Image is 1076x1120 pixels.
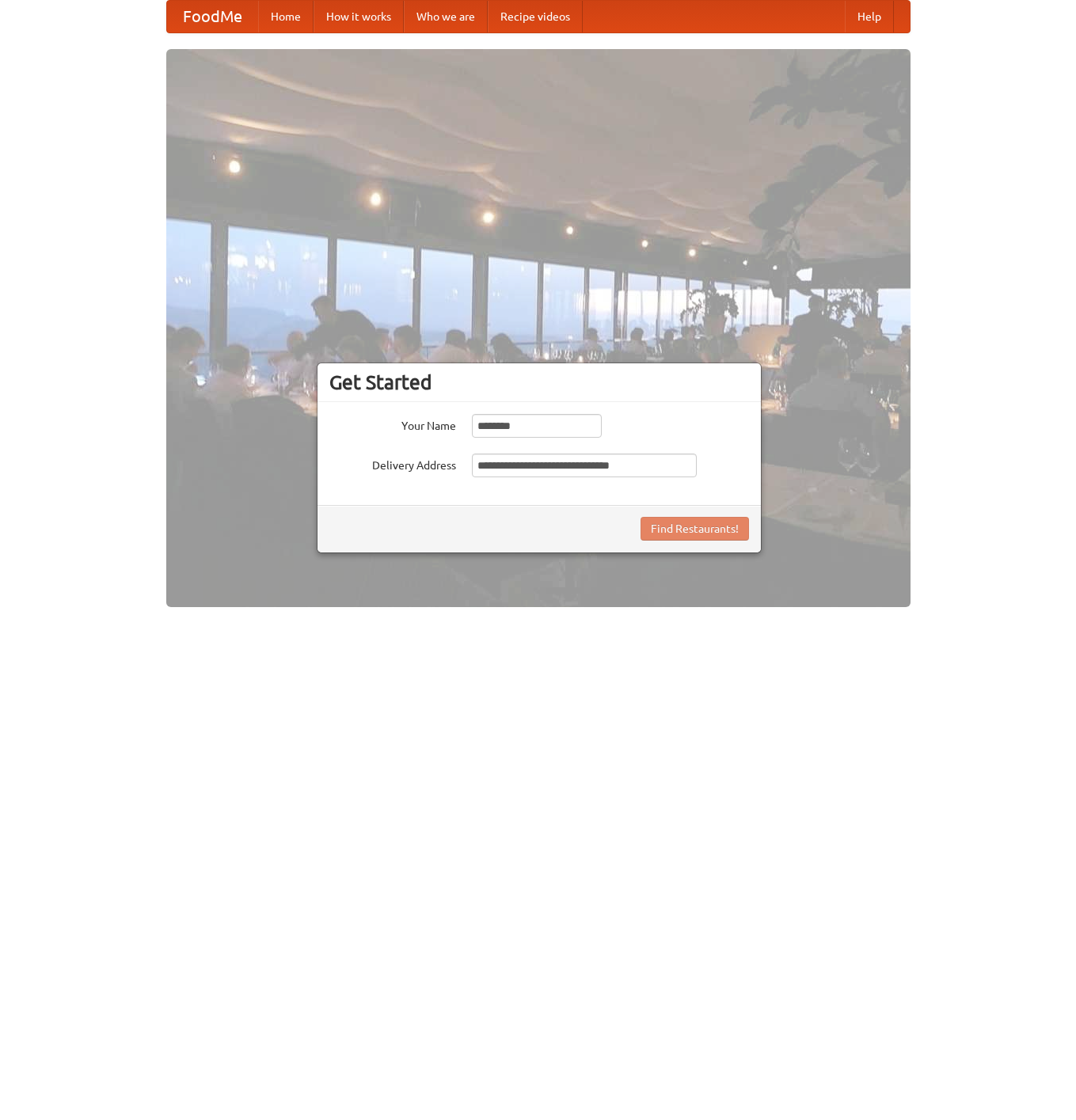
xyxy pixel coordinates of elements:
[641,517,749,541] button: Find Restaurants!
[404,1,488,32] a: Who we are
[329,414,456,434] label: Your Name
[329,454,456,473] label: Delivery Address
[329,370,749,394] h3: Get Started
[167,1,258,32] a: FoodMe
[845,1,894,32] a: Help
[314,1,404,32] a: How it works
[258,1,314,32] a: Home
[488,1,583,32] a: Recipe videos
